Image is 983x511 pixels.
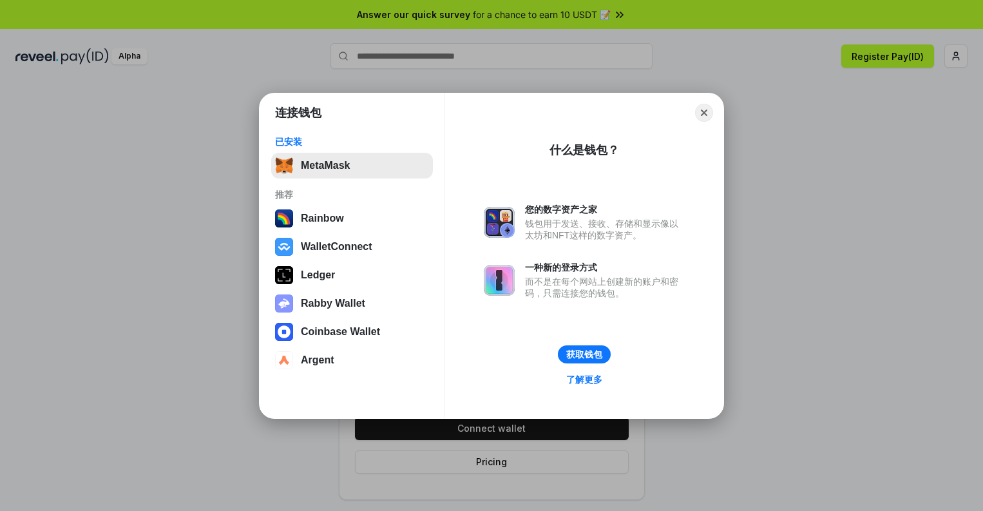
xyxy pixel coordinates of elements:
img: svg+xml,%3Csvg%20width%3D%2228%22%20height%3D%2228%22%20viewBox%3D%220%200%2028%2028%22%20fill%3D... [275,323,293,341]
button: Close [695,104,713,122]
button: Coinbase Wallet [271,319,433,345]
img: svg+xml,%3Csvg%20fill%3D%22none%22%20height%3D%2233%22%20viewBox%3D%220%200%2035%2033%22%20width%... [275,157,293,175]
div: 您的数字资产之家 [525,204,685,215]
div: 什么是钱包？ [549,142,619,158]
button: Argent [271,347,433,373]
div: 了解更多 [566,374,602,385]
div: Ledger [301,269,335,281]
img: svg+xml,%3Csvg%20xmlns%3D%22http%3A%2F%2Fwww.w3.org%2F2000%2Fsvg%22%20fill%3D%22none%22%20viewBox... [275,294,293,313]
button: Rabby Wallet [271,291,433,316]
div: 获取钱包 [566,349,602,360]
button: 获取钱包 [558,345,611,363]
a: 了解更多 [558,371,610,388]
div: Rabby Wallet [301,298,365,309]
button: MetaMask [271,153,433,178]
div: Rainbow [301,213,344,224]
div: WalletConnect [301,241,372,253]
div: 已安装 [275,136,429,148]
img: svg+xml,%3Csvg%20xmlns%3D%22http%3A%2F%2Fwww.w3.org%2F2000%2Fsvg%22%20fill%3D%22none%22%20viewBox... [484,207,515,238]
h1: 连接钱包 [275,105,321,121]
button: Rainbow [271,206,433,231]
div: 推荐 [275,189,429,200]
img: svg+xml,%3Csvg%20xmlns%3D%22http%3A%2F%2Fwww.w3.org%2F2000%2Fsvg%22%20width%3D%2228%22%20height%3... [275,266,293,284]
div: Coinbase Wallet [301,326,380,338]
div: Argent [301,354,334,366]
div: 一种新的登录方式 [525,262,685,273]
img: svg+xml,%3Csvg%20width%3D%2228%22%20height%3D%2228%22%20viewBox%3D%220%200%2028%2028%22%20fill%3D... [275,351,293,369]
img: svg+xml,%3Csvg%20xmlns%3D%22http%3A%2F%2Fwww.w3.org%2F2000%2Fsvg%22%20fill%3D%22none%22%20viewBox... [484,265,515,296]
div: 钱包用于发送、接收、存储和显示像以太坊和NFT这样的数字资产。 [525,218,685,241]
div: MetaMask [301,160,350,171]
div: 而不是在每个网站上创建新的账户和密码，只需连接您的钱包。 [525,276,685,299]
button: WalletConnect [271,234,433,260]
img: svg+xml,%3Csvg%20width%3D%2228%22%20height%3D%2228%22%20viewBox%3D%220%200%2028%2028%22%20fill%3D... [275,238,293,256]
button: Ledger [271,262,433,288]
img: svg+xml,%3Csvg%20width%3D%22120%22%20height%3D%22120%22%20viewBox%3D%220%200%20120%20120%22%20fil... [275,209,293,227]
